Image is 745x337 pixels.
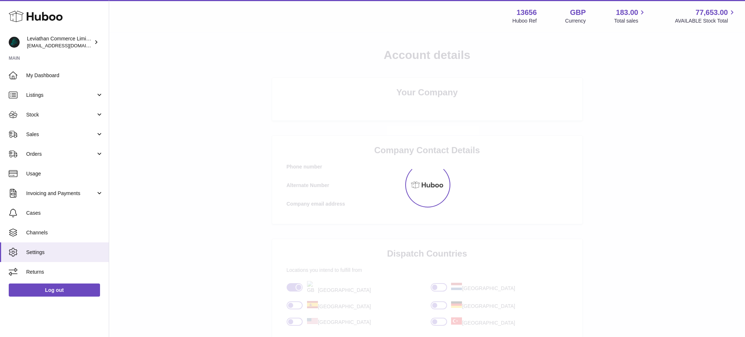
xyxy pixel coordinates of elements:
span: Sales [26,131,96,138]
div: Huboo Ref [513,17,537,24]
span: [EMAIL_ADDRESS][DOMAIN_NAME] [27,43,107,48]
a: Log out [9,284,100,297]
span: 77,653.00 [696,8,728,17]
strong: 13656 [517,8,537,17]
div: Leviathan Commerce Limited [27,35,92,49]
img: support@pawwise.co [9,37,20,48]
span: Stock [26,111,96,118]
span: My Dashboard [26,72,103,79]
span: Listings [26,92,96,99]
div: Currency [565,17,586,24]
span: Channels [26,229,103,236]
a: 183.00 Total sales [614,8,646,24]
span: Invoicing and Payments [26,190,96,197]
span: Returns [26,269,103,275]
span: Settings [26,249,103,256]
span: AVAILABLE Stock Total [675,17,736,24]
span: Total sales [614,17,646,24]
strong: GBP [570,8,586,17]
span: Cases [26,210,103,217]
span: Orders [26,151,96,158]
a: 77,653.00 AVAILABLE Stock Total [675,8,736,24]
span: Usage [26,170,103,177]
span: 183.00 [616,8,638,17]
